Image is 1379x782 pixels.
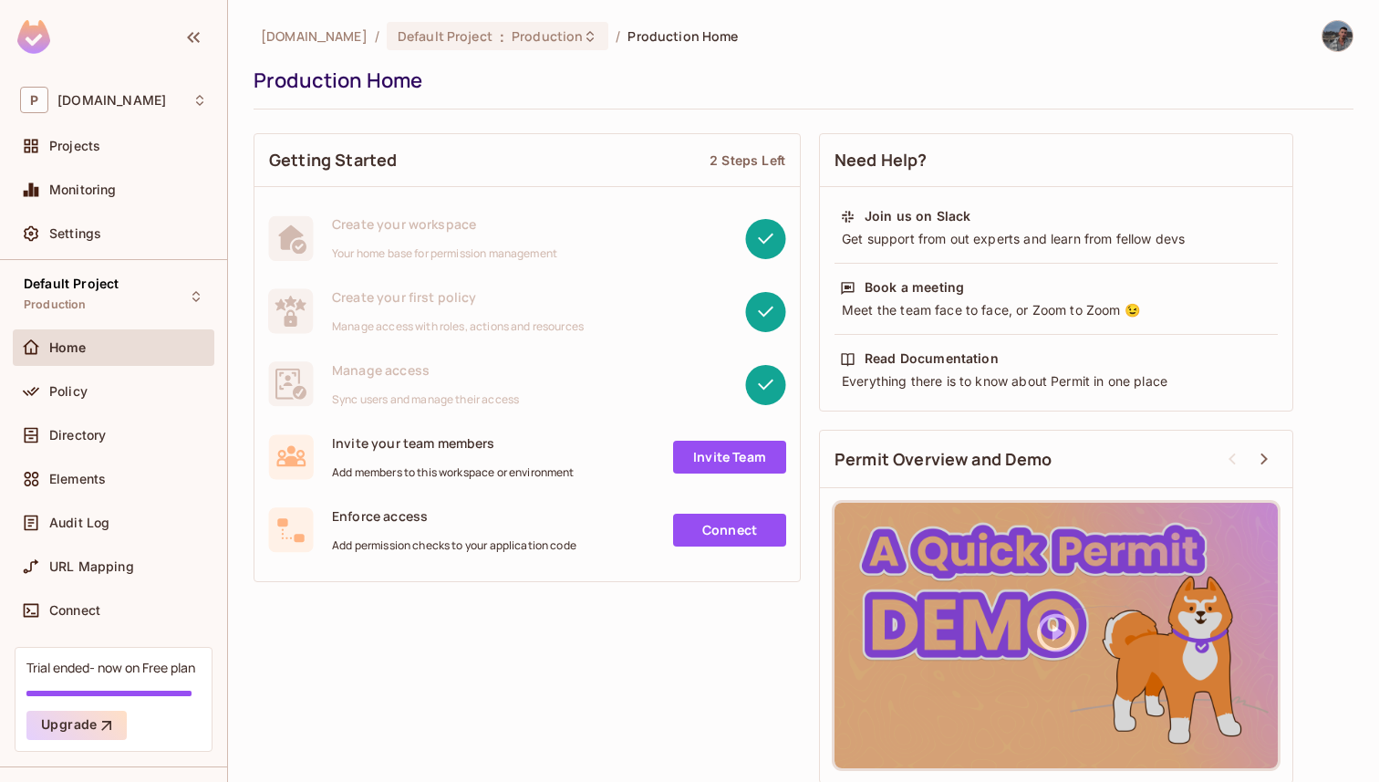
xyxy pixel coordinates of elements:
span: Policy [49,384,88,399]
span: Default Project [24,276,119,291]
span: Directory [49,428,106,443]
img: Alon Boshi [1322,21,1353,51]
span: Add members to this workspace or environment [332,465,575,480]
a: Invite Team [673,441,786,474]
span: Settings [49,226,101,241]
li: / [616,27,620,45]
span: Connect [49,603,100,618]
button: Upgrade [26,711,127,740]
span: Manage access with roles, actions and resources [332,319,584,334]
span: Audit Log [49,516,109,530]
div: Meet the team face to face, or Zoom to Zoom 😉 [840,301,1272,319]
div: Trial ended- now on Free plan [26,659,195,676]
span: Your home base for permission management [332,246,557,261]
span: Permit Overview and Demo [835,448,1052,471]
span: Production [24,297,87,312]
span: Production Home [627,27,738,45]
span: Getting Started [269,149,397,172]
span: Home [49,340,87,355]
span: P [20,87,48,113]
span: Production [512,27,583,45]
div: Production Home [254,67,1344,94]
span: Monitoring [49,182,117,197]
span: Manage access [332,361,519,379]
div: 2 Steps Left [710,151,785,169]
img: SReyMgAAAABJRU5ErkJggg== [17,20,50,54]
span: Add permission checks to your application code [332,538,576,553]
span: Invite your team members [332,434,575,452]
span: Need Help? [835,149,928,172]
span: Sync users and manage their access [332,392,519,407]
div: Book a meeting [865,278,964,297]
div: Everything there is to know about Permit in one place [840,372,1272,391]
span: Enforce access [332,507,576,525]
a: Connect [673,514,786,547]
div: Get support from out experts and learn from fellow devs [840,230,1272,248]
span: Elements [49,472,106,486]
span: Workspace: permit.io [57,93,166,108]
span: Create your workspace [332,215,557,233]
span: : [499,29,505,44]
span: Projects [49,139,100,153]
div: Join us on Slack [865,207,970,225]
span: the active workspace [261,27,368,45]
span: Default Project [398,27,493,45]
li: / [375,27,379,45]
span: Create your first policy [332,288,584,306]
span: URL Mapping [49,559,134,574]
div: Read Documentation [865,349,999,368]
